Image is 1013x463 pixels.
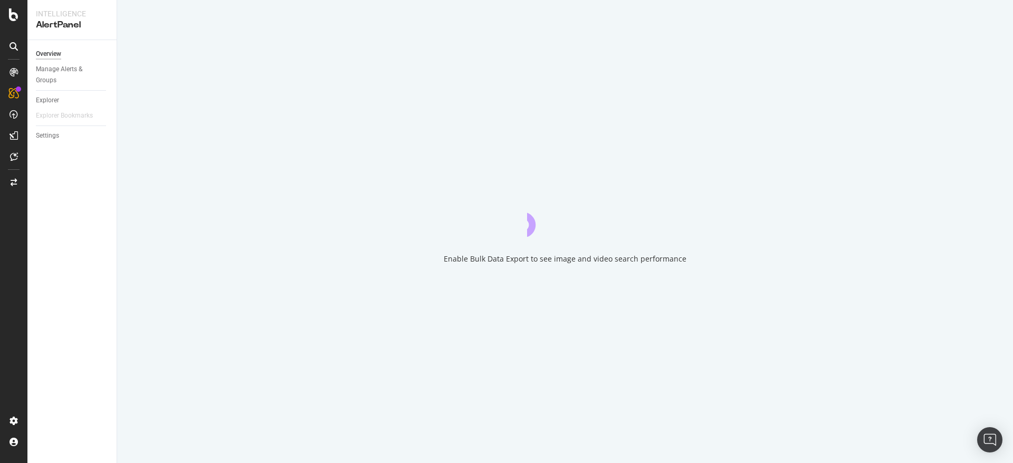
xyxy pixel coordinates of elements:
[36,64,99,86] div: Manage Alerts & Groups
[444,254,686,264] div: Enable Bulk Data Export to see image and video search performance
[36,110,103,121] a: Explorer Bookmarks
[36,49,109,60] a: Overview
[36,49,61,60] div: Overview
[36,130,59,141] div: Settings
[36,95,109,106] a: Explorer
[36,19,108,31] div: AlertPanel
[36,64,109,86] a: Manage Alerts & Groups
[527,199,603,237] div: animation
[36,8,108,19] div: Intelligence
[36,130,109,141] a: Settings
[36,95,59,106] div: Explorer
[36,110,93,121] div: Explorer Bookmarks
[977,427,1002,452] div: Open Intercom Messenger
